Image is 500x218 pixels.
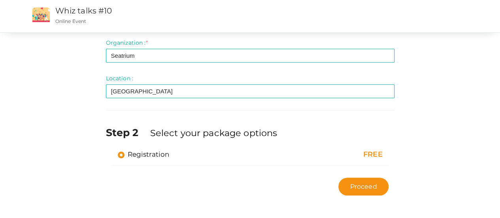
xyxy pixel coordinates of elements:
[32,8,50,22] img: event2.png
[106,39,148,47] label: Organization :
[118,150,170,159] label: Registration
[55,6,112,15] a: Whiz talks #10
[106,125,149,140] label: Step 2
[350,182,377,191] span: Proceed
[55,18,306,25] p: Online Event
[304,150,382,160] div: FREE
[106,74,133,82] label: Location :
[338,178,388,195] button: Proceed
[150,127,277,139] label: Select your package options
